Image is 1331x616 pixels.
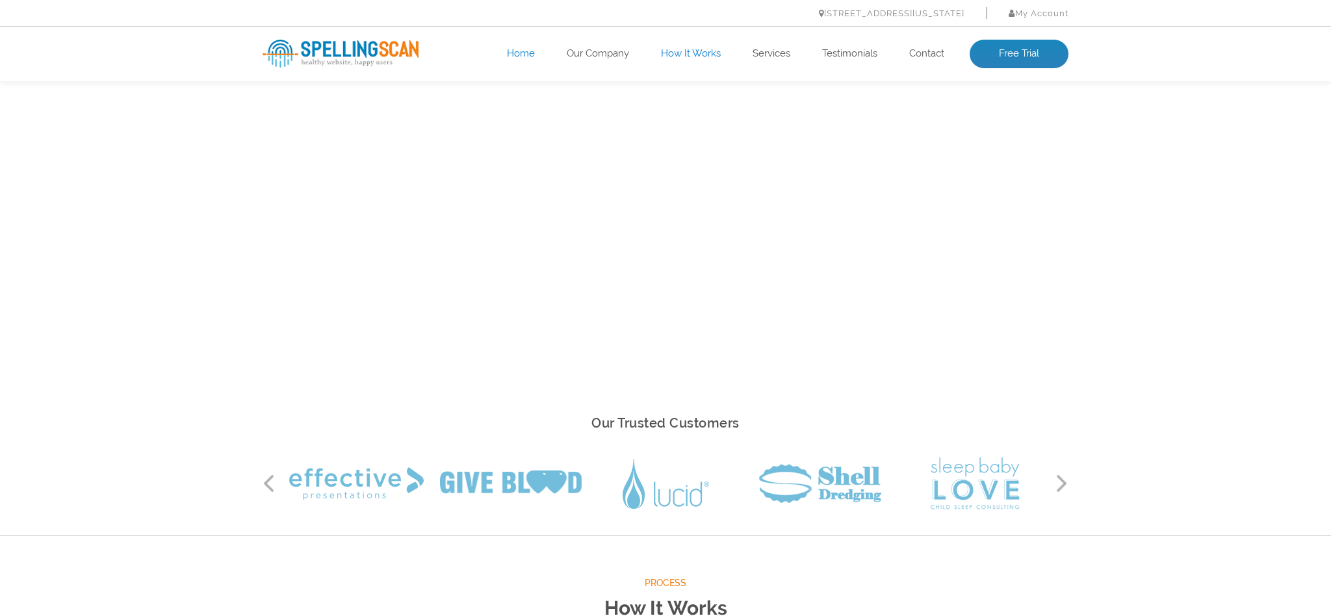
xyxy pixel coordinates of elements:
span: Process [263,575,1068,591]
button: Previous [263,474,276,493]
h2: Our Trusted Customers [263,412,1068,435]
img: Lucid [623,459,709,509]
img: Give Blood [440,470,582,496]
img: Shell Dredging [759,464,881,503]
img: Effective [289,467,424,500]
button: Next [1055,474,1068,493]
img: Sleep Baby Love [931,457,1020,509]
